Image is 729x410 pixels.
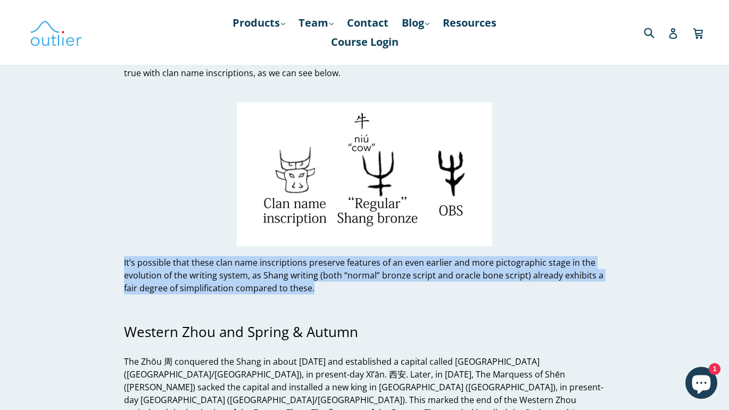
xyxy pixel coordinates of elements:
[682,367,720,401] inbox-online-store-chat: Shopify online store chat
[342,13,394,32] a: Contact
[437,13,502,32] a: Resources
[124,256,604,294] p: It’s possible that these clan name inscriptions preserve features of an even earlier and more pic...
[227,13,291,32] a: Products
[396,13,435,32] a: Blog
[237,102,492,246] img: shang clan name regular bronze and oracle bone inscription
[124,322,358,341] span: Western Zhou and Spring & Autumn
[326,32,404,52] a: Course Login
[293,13,339,32] a: Team
[29,17,82,48] img: Outlier Linguistics
[124,54,604,79] p: Bronze script is the “formal” script of this period. It’s more pictographic than oracle bone scri...
[641,21,670,43] input: Search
